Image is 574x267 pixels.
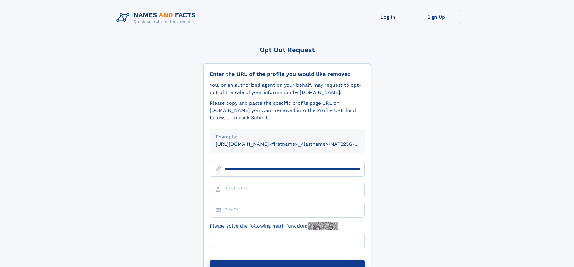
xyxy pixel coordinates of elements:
[364,10,412,24] a: Log In
[216,133,359,141] div: Example:
[216,141,376,147] small: [URL][DOMAIN_NAME]<firstname>_<lastname>/NAF325G-xxxxxxxx
[203,46,371,54] div: Opt Out Request
[210,71,365,77] div: Enter the URL of the profile you would like removed
[114,10,201,26] img: Logo Names and Facts
[210,82,365,96] div: You, or an authorized agent on your behalf, may request to opt-out of the sale of your informatio...
[210,100,365,121] div: Please copy and paste the specific profile page URL on [DOMAIN_NAME] you want removed into the Pr...
[210,222,338,230] label: Please solve the following math function:
[412,10,460,24] a: Sign Up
